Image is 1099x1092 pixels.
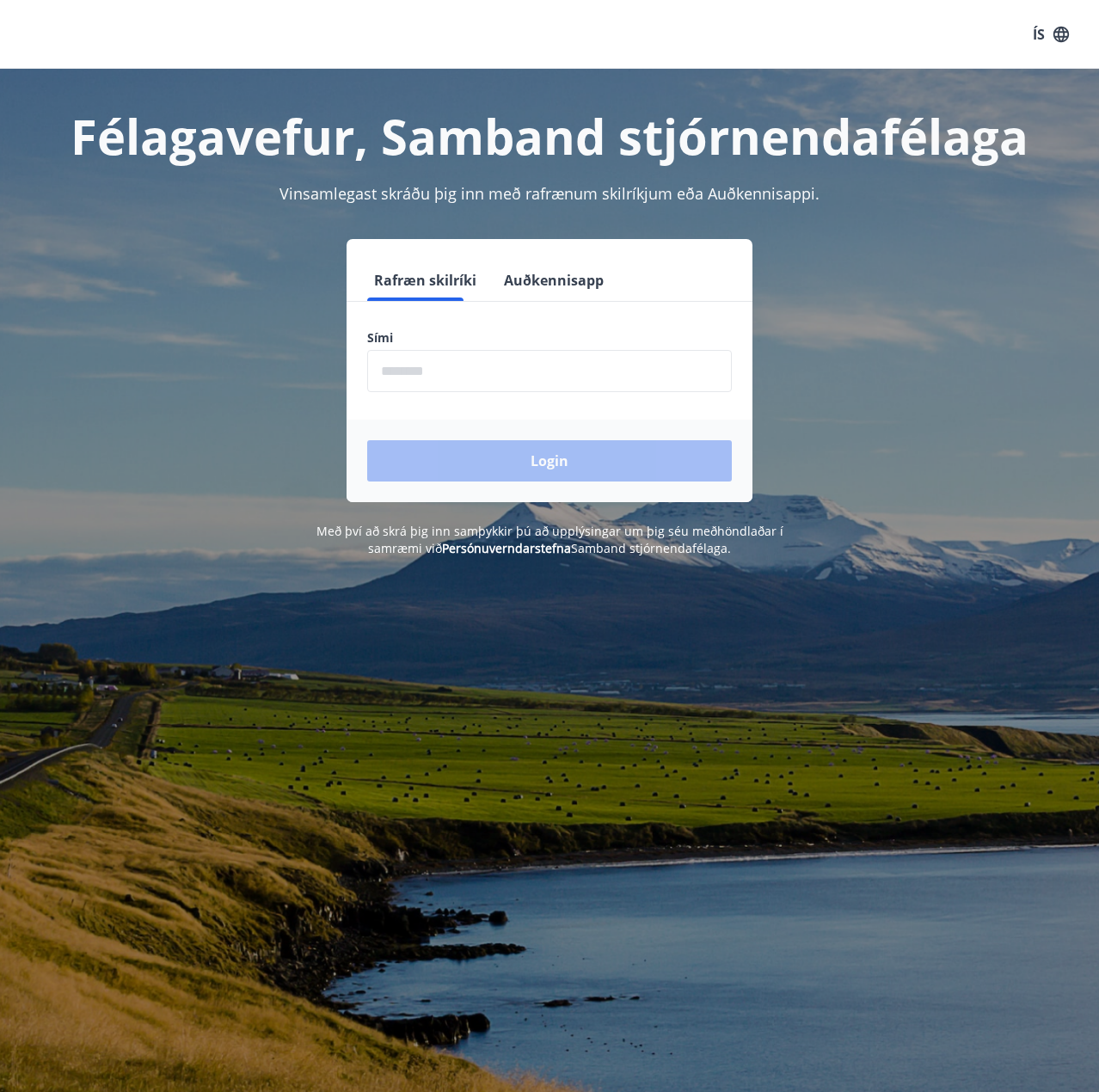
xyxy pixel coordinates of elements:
label: Sími [367,329,732,347]
button: Auðkennisapp [497,260,611,301]
a: Persónuverndarstefna [442,540,571,556]
button: Rafræn skilríki [367,260,483,301]
button: ÍS [1023,19,1078,50]
h1: Félagavefur, Samband stjórnendafélaga [21,103,1078,169]
span: Með því að skrá þig inn samþykkir þú að upplýsingar um þig séu meðhöndlaðar í samræmi við Samband... [316,523,783,556]
span: Vinsamlegast skráðu þig inn með rafrænum skilríkjum eða Auðkennisappi. [279,183,820,204]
